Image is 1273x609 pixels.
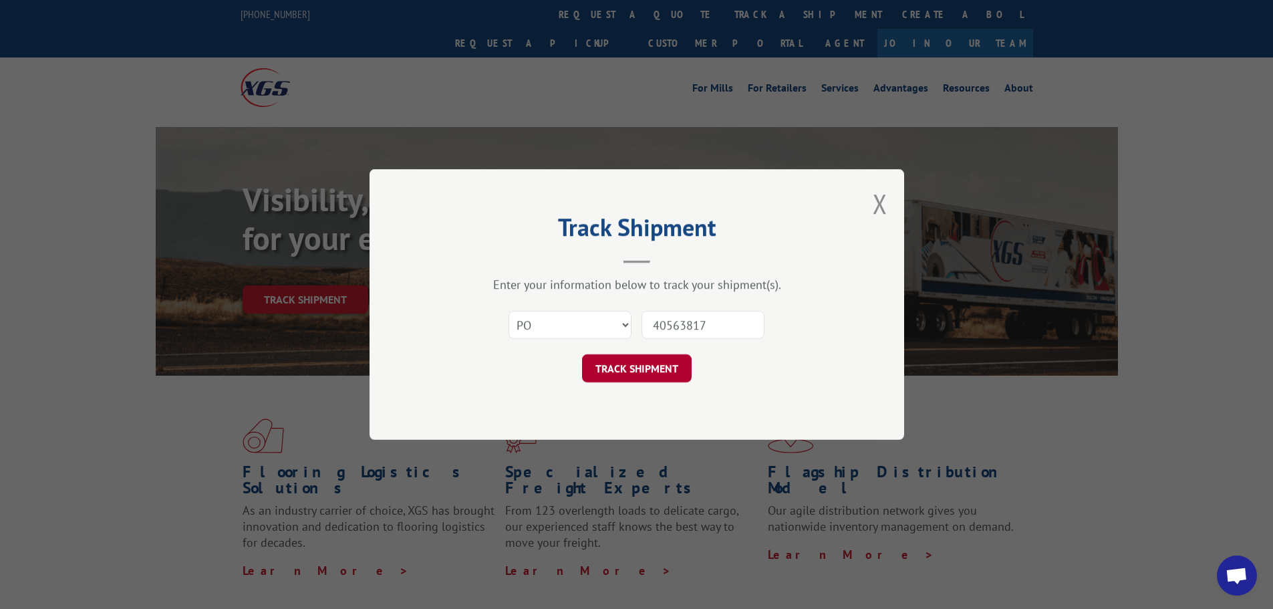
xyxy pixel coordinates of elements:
a: Open chat [1217,556,1257,596]
button: Close modal [873,186,887,221]
button: TRACK SHIPMENT [582,354,692,382]
h2: Track Shipment [436,218,837,243]
input: Number(s) [642,311,764,339]
div: Enter your information below to track your shipment(s). [436,277,837,292]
